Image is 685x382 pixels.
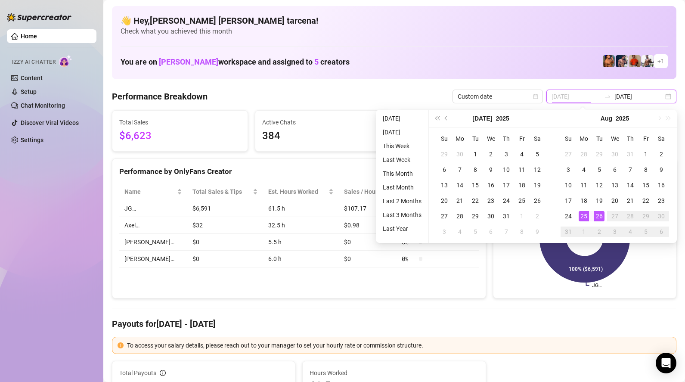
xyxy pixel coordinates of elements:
[623,208,638,224] td: 2025-08-28
[601,110,612,127] button: Choose a month
[499,162,514,177] td: 2025-07-10
[607,193,623,208] td: 2025-08-20
[483,193,499,208] td: 2025-07-23
[119,128,241,144] span: $6,623
[561,131,576,146] th: Su
[530,131,545,146] th: Sa
[432,110,442,127] button: Last year (Control + left)
[112,318,676,330] h4: Payouts for [DATE] - [DATE]
[563,196,573,206] div: 17
[641,211,651,221] div: 29
[610,180,620,190] div: 13
[616,55,628,67] img: Axel
[592,208,607,224] td: 2025-08-26
[654,208,669,224] td: 2025-08-30
[642,55,654,67] img: JUSTIN
[402,254,415,264] span: 0 %
[263,217,339,234] td: 32.5 h
[530,208,545,224] td: 2025-08-02
[594,180,604,190] div: 12
[499,224,514,239] td: 2025-08-07
[439,149,449,159] div: 29
[486,196,496,206] div: 23
[561,208,576,224] td: 2025-08-24
[530,224,545,239] td: 2025-08-09
[379,210,425,220] li: Last 3 Months
[468,162,483,177] td: 2025-07-08
[499,146,514,162] td: 2025-07-03
[610,165,620,175] div: 6
[439,180,449,190] div: 13
[187,183,263,200] th: Total Sales & Tips
[638,162,654,177] td: 2025-08-08
[483,177,499,193] td: 2025-07-16
[607,177,623,193] td: 2025-08-13
[501,149,511,159] div: 3
[496,110,509,127] button: Choose a year
[483,162,499,177] td: 2025-07-09
[623,146,638,162] td: 2025-07-31
[486,227,496,237] div: 6
[470,165,480,175] div: 8
[530,177,545,193] td: 2025-07-19
[379,196,425,206] li: Last 2 Months
[514,193,530,208] td: 2025-07-25
[437,224,452,239] td: 2025-08-03
[656,196,666,206] div: 23
[455,196,465,206] div: 21
[614,92,663,101] input: End date
[21,33,37,40] a: Home
[625,227,635,237] div: 4
[594,149,604,159] div: 29
[576,162,592,177] td: 2025-08-04
[112,90,208,102] h4: Performance Breakdown
[610,196,620,206] div: 20
[641,165,651,175] div: 8
[594,211,604,221] div: 26
[532,227,542,237] div: 9
[638,177,654,193] td: 2025-08-15
[579,196,589,206] div: 18
[339,183,396,200] th: Sales / Hour
[579,165,589,175] div: 4
[656,353,676,373] div: Open Intercom Messenger
[379,127,425,137] li: [DATE]
[657,56,664,66] span: + 1
[656,211,666,221] div: 30
[592,177,607,193] td: 2025-08-12
[501,211,511,221] div: 31
[339,217,396,234] td: $0.98
[532,211,542,221] div: 2
[439,196,449,206] div: 20
[314,57,319,66] span: 5
[455,227,465,237] div: 4
[437,131,452,146] th: Su
[616,110,629,127] button: Choose a year
[563,180,573,190] div: 10
[654,162,669,177] td: 2025-08-09
[119,368,156,378] span: Total Payouts
[468,224,483,239] td: 2025-08-05
[501,180,511,190] div: 17
[530,162,545,177] td: 2025-07-12
[124,187,175,196] span: Name
[439,165,449,175] div: 6
[641,196,651,206] div: 22
[638,146,654,162] td: 2025-08-01
[623,224,638,239] td: 2025-09-04
[517,227,527,237] div: 8
[310,368,478,378] span: Hours Worked
[607,208,623,224] td: 2025-08-27
[592,193,607,208] td: 2025-08-19
[192,187,251,196] span: Total Sales & Tips
[263,251,339,267] td: 6.0 h
[563,149,573,159] div: 27
[7,13,71,22] img: logo-BBDzfeDw.svg
[468,131,483,146] th: Tu
[517,149,527,159] div: 4
[604,93,611,100] span: to
[121,57,350,67] h1: You are on workspace and assigned to creators
[483,208,499,224] td: 2025-07-30
[625,180,635,190] div: 14
[379,182,425,193] li: Last Month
